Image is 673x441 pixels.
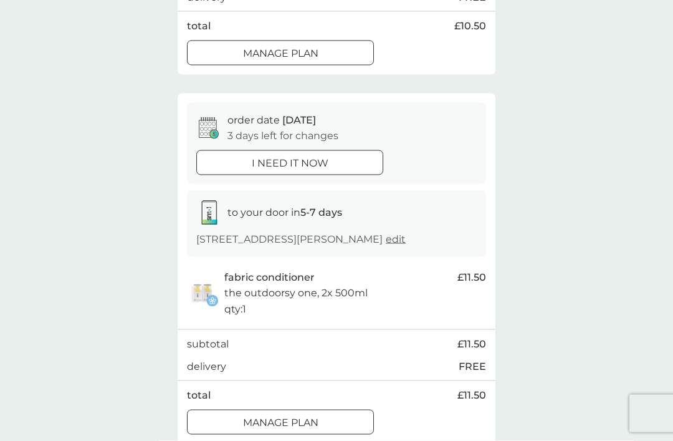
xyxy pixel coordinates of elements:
[196,231,406,248] p: [STREET_ADDRESS][PERSON_NAME]
[459,359,486,375] p: FREE
[386,233,406,245] a: edit
[187,41,374,65] button: Manage plan
[224,269,315,286] p: fabric conditioner
[187,387,211,404] p: total
[196,150,383,175] button: i need it now
[243,415,318,431] p: Manage plan
[300,206,342,218] strong: 5-7 days
[187,410,374,435] button: Manage plan
[187,336,229,352] p: subtotal
[282,114,316,126] span: [DATE]
[454,18,486,34] span: £10.50
[252,155,328,172] p: i need it now
[227,206,342,218] span: to your door in
[457,336,486,352] span: £11.50
[457,387,486,404] span: £11.50
[227,112,316,128] p: order date
[187,18,211,34] p: total
[457,269,486,286] span: £11.50
[243,46,318,62] p: Manage plan
[224,301,246,317] p: qty : 1
[224,285,368,301] p: the outdoorsy one, 2x 500ml
[227,128,338,144] p: 3 days left for changes
[187,359,226,375] p: delivery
